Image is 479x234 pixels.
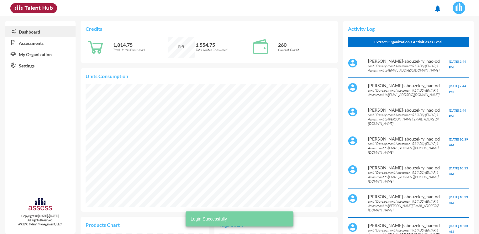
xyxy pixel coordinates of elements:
[449,84,466,93] span: [DATE] 2:44 PM
[5,48,76,60] a: My Organization
[368,64,449,72] p: sent ( Development Assessment R1 (ADS) (EN/AR) ) Assessment to [EMAIL_ADDRESS][DOMAIN_NAME]
[86,26,333,32] p: Credits
[348,83,357,92] img: default%20profile%20image.svg
[196,42,250,48] p: 1,554.75
[368,83,449,88] p: [PERSON_NAME]-abouzekry_hac-od
[86,73,333,79] p: Units Consumption
[368,170,449,183] p: sent ( Development Assessment R1 (ADS) (EN/AR) ) Assessment to [EMAIL_ADDRESS][PERSON_NAME][DOMAI...
[368,194,449,199] p: [PERSON_NAME]-abouzekry_hac-od
[196,48,250,52] p: Total Unites Consumed
[449,60,466,69] span: [DATE] 2:44 PM
[368,223,449,228] p: [PERSON_NAME]-abouzekry_hac-od
[191,216,227,222] span: Login Successfully
[368,136,449,141] p: [PERSON_NAME]-abouzekry_hac-od
[368,58,449,64] p: [PERSON_NAME]-abouzekry_hac-od
[368,107,449,113] p: [PERSON_NAME]-abouzekry_hac-od
[368,141,449,155] p: sent ( Development Assessment R1 (ADS) (EN/AR) ) Assessment to [EMAIL_ADDRESS][PERSON_NAME][DOMAI...
[449,137,468,147] span: [DATE] 10:39 AM
[348,107,357,117] img: default%20profile%20image.svg
[348,26,469,32] p: Activity Log
[348,136,357,146] img: default%20profile%20image.svg
[348,165,357,174] img: default%20profile%20image.svg
[368,113,449,126] p: sent ( Development Assessment R1 (ADS) (EN/AR) ) Assessment to [PERSON_NAME][EMAIL_ADDRESS][DOMAI...
[368,199,449,212] p: sent ( Development Assessment R1 (ADS) (EN/AR) ) Assessment to [PERSON_NAME][EMAIL_ADDRESS][DOMAI...
[449,109,466,118] span: [DATE] 2:44 PM
[113,48,168,52] p: Total Unites Purchased
[348,58,357,68] img: default%20profile%20image.svg
[368,88,449,97] p: sent ( Development Assessment R1 (ADS) (EN/AR) ) Assessment to [EMAIL_ADDRESS][DOMAIN_NAME]
[348,194,357,203] img: default%20profile%20image.svg
[434,5,441,12] mat-icon: notifications
[449,166,468,176] span: [DATE] 10:33 AM
[178,44,184,49] span: 86%
[5,26,76,37] a: Dashboard
[5,60,76,71] a: Settings
[449,224,468,233] span: [DATE] 10:33 AM
[86,222,145,228] p: Products Chart
[28,197,53,213] img: assesscompany-logo.png
[348,37,469,47] button: Extract Organization's Activities as Excel
[113,42,168,48] p: 1,814.75
[5,214,76,226] p: Copyright © [DATE]-[DATE]. All Rights Reserved. ASSESS Talent Management, LLC.
[449,195,468,205] span: [DATE] 10:33 AM
[278,42,333,48] p: 260
[5,37,76,48] a: Assessments
[348,223,357,232] img: default%20profile%20image.svg
[368,165,449,170] p: [PERSON_NAME]-abouzekry_hac-od
[278,48,333,52] p: Current Credit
